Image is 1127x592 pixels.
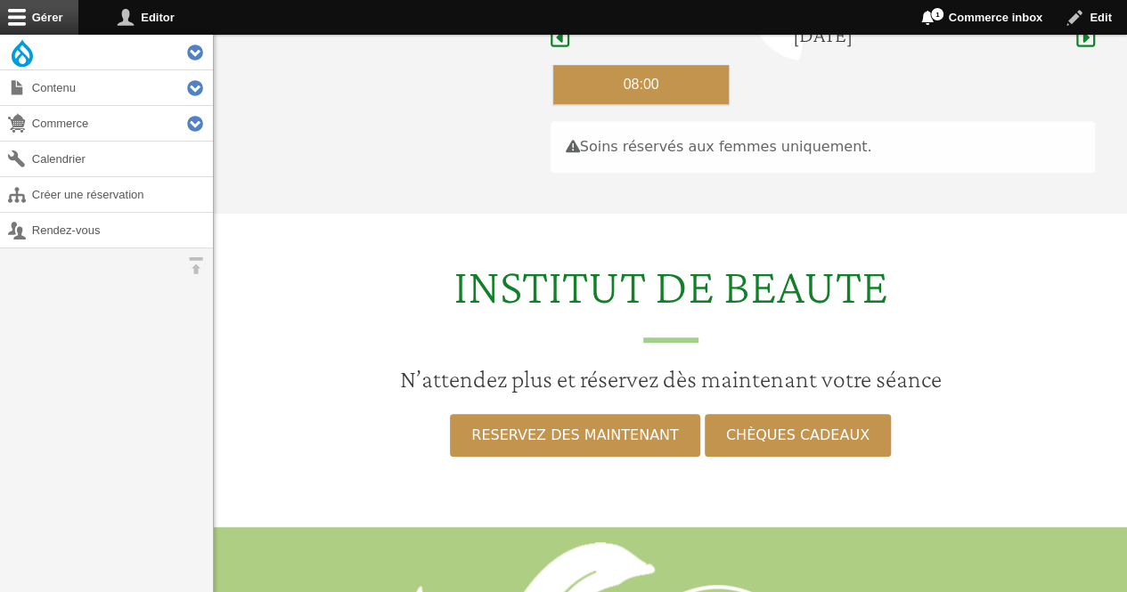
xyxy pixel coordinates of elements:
[225,256,1116,343] h2: INSTITUT DE BEAUTE
[553,65,730,104] div: 08:00
[225,364,1116,394] h3: N’attendez plus et réservez dès maintenant votre séance
[930,7,944,21] span: 1
[178,248,213,283] button: Orientation horizontale
[705,414,891,457] a: CHÈQUES CADEAUX
[450,414,699,457] a: RESERVEZ DES MAINTENANT
[551,121,1095,173] div: Soins réservés aux femmes uniquement.
[793,22,853,48] h4: [DATE]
